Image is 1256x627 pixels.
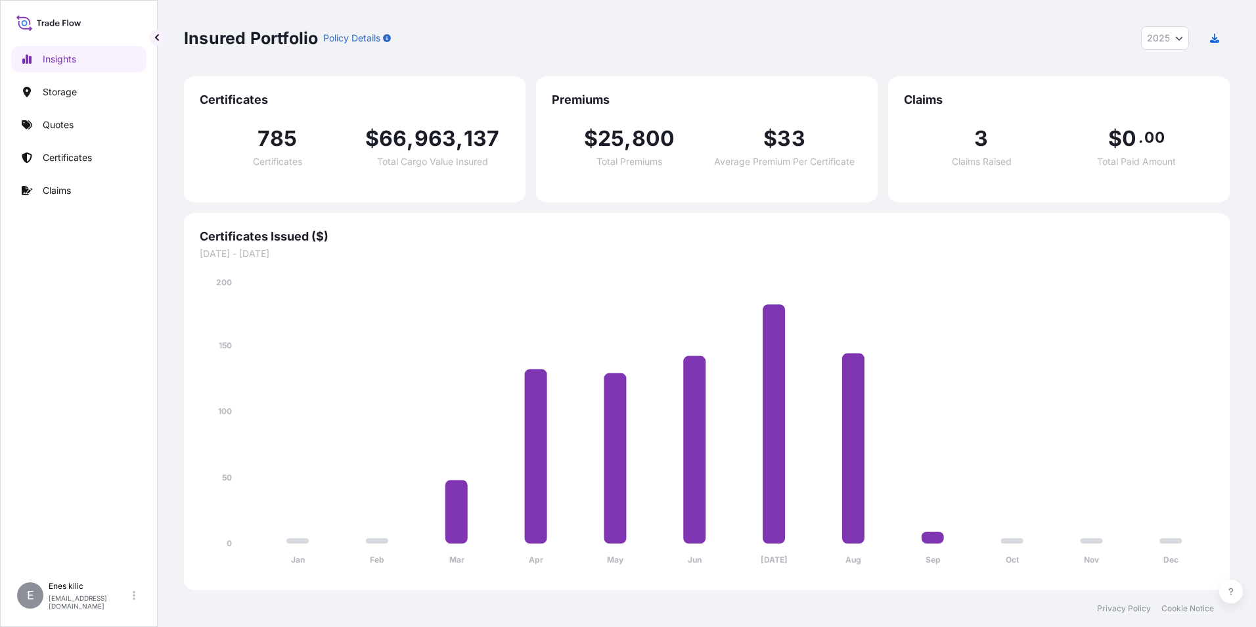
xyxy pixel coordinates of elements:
p: Enes kilic [49,581,130,592]
span: Claims [904,92,1214,108]
a: Claims [11,177,146,204]
a: Quotes [11,112,146,138]
span: 785 [258,128,298,149]
tspan: Feb [370,555,384,565]
span: $ [763,128,777,149]
p: Claims [43,184,71,197]
span: Premiums [552,92,862,108]
span: Certificates Issued ($) [200,229,1214,244]
tspan: Mar [449,555,464,565]
span: Total Premiums [596,157,662,166]
span: , [456,128,463,149]
tspan: 50 [222,473,232,482]
span: 137 [464,128,500,149]
tspan: Jun [688,555,702,565]
span: 963 [415,128,457,149]
span: Claims Raised [952,157,1012,166]
tspan: Jan [291,555,305,565]
span: Certificates [200,92,510,108]
span: $ [1108,128,1122,149]
p: Storage [43,85,77,99]
span: $ [584,128,598,149]
span: [DATE] - [DATE] [200,247,1214,260]
span: Total Cargo Value Insured [377,157,488,166]
tspan: 0 [227,538,232,548]
span: 25 [598,128,624,149]
p: Insights [43,53,76,66]
tspan: Apr [529,555,543,565]
tspan: Aug [845,555,861,565]
p: [EMAIL_ADDRESS][DOMAIN_NAME] [49,594,130,610]
span: 3 [974,128,988,149]
a: Certificates [11,145,146,171]
span: $ [365,128,379,149]
p: Certificates [43,151,92,164]
span: 0 [1122,128,1136,149]
span: 00 [1144,132,1164,143]
span: 2025 [1147,32,1170,45]
a: Storage [11,79,146,105]
span: Total Paid Amount [1097,157,1176,166]
span: 66 [379,128,407,149]
tspan: Dec [1163,555,1178,565]
span: , [407,128,414,149]
tspan: 200 [216,277,232,287]
tspan: Nov [1084,555,1100,565]
a: Insights [11,46,146,72]
tspan: 150 [219,340,232,350]
span: 33 [777,128,805,149]
span: Average Premium Per Certificate [714,157,855,166]
tspan: May [607,555,624,565]
span: . [1138,132,1143,143]
tspan: Oct [1006,555,1020,565]
tspan: Sep [926,555,941,565]
span: , [624,128,631,149]
tspan: 100 [218,406,232,416]
p: Policy Details [323,32,380,45]
a: Cookie Notice [1161,603,1214,614]
span: 800 [632,128,675,149]
a: Privacy Policy [1097,603,1151,614]
span: E [27,589,34,602]
button: Year Selector [1141,26,1189,50]
span: Certificates [253,157,302,166]
tspan: [DATE] [761,555,788,565]
p: Insured Portfolio [184,28,318,49]
p: Quotes [43,118,74,131]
